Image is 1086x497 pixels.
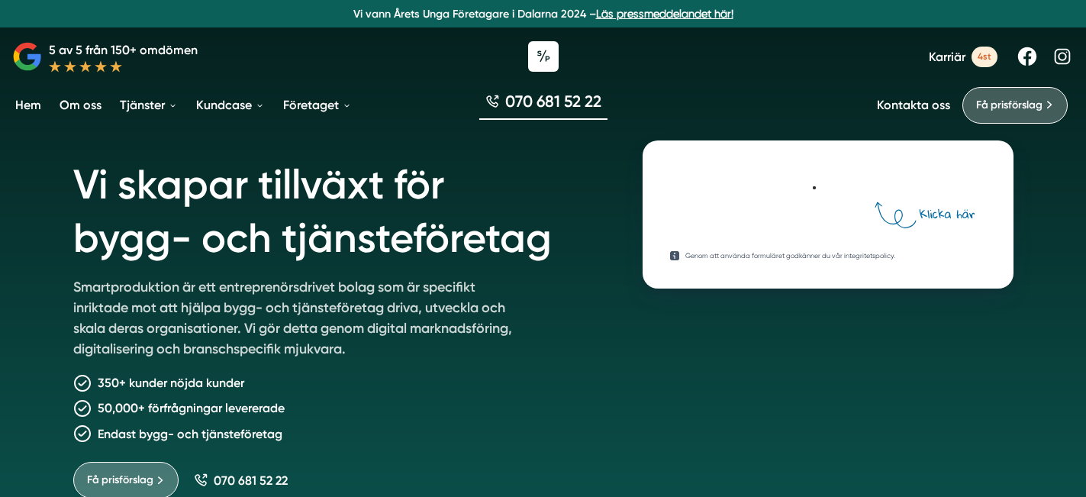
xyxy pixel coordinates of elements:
span: Karriär [929,50,965,64]
p: Vi vann Årets Unga Företagare i Dalarna 2024 – [6,6,1080,21]
a: Karriär 4st [929,47,997,67]
span: 4st [972,47,997,67]
h1: Vi skapar tillväxt för bygg- och tjänsteföretag [73,140,607,277]
a: Hem [12,86,44,124]
a: Kundcase [193,86,268,124]
span: Få prisförslag [87,472,153,489]
span: Få prisförslag [976,97,1042,114]
p: 50,000+ förfrågningar levererade [98,399,285,418]
a: Läs pressmeddelandet här! [596,8,733,20]
a: 070 681 52 22 [479,90,607,120]
a: Företaget [280,86,355,124]
a: 070 681 52 22 [194,473,288,488]
p: Endast bygg- och tjänsteföretag [98,424,282,444]
a: Få prisförslag [962,87,1068,124]
span: 070 681 52 22 [214,473,288,488]
a: Tjänster [117,86,181,124]
p: 5 av 5 från 150+ omdömen [49,40,198,60]
p: Genom att använda formuläret godkänner du vår integritetspolicy. [685,250,895,261]
p: Smartproduktion är ett entreprenörsdrivet bolag som är specifikt inriktade mot att hjälpa bygg- o... [73,277,513,366]
p: 350+ kunder nöjda kunder [98,373,244,392]
span: 070 681 52 22 [505,90,601,112]
a: Om oss [56,86,105,124]
a: Kontakta oss [877,98,950,112]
